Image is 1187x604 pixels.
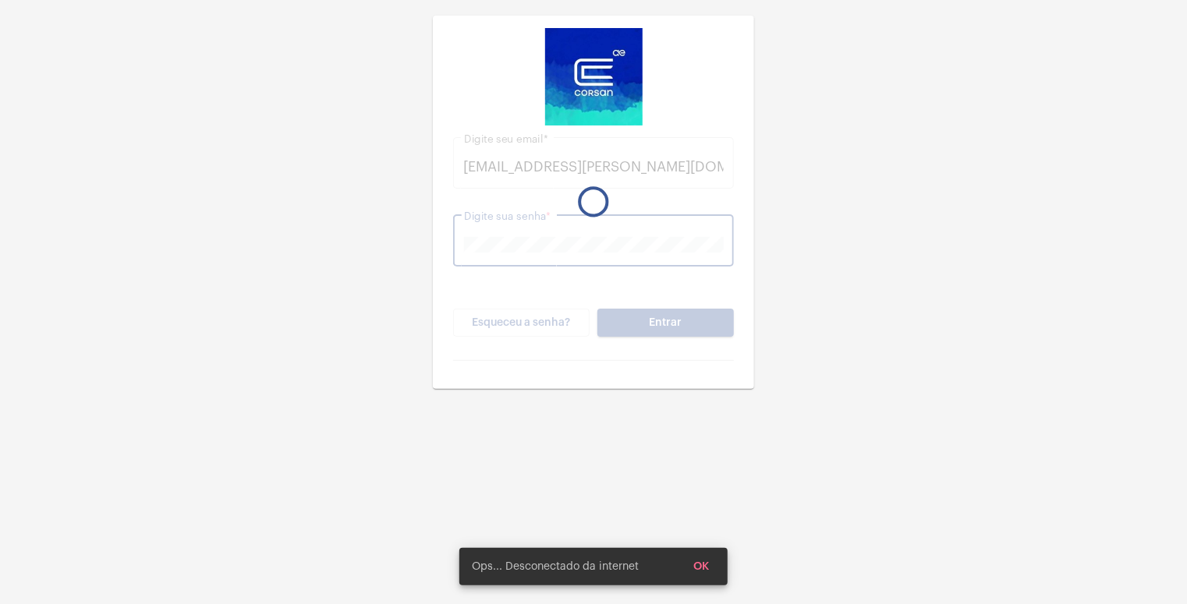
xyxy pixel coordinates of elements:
[472,559,639,574] span: Ops... Desconectado da internet
[597,309,734,337] button: Entrar
[650,317,682,328] span: Entrar
[464,159,724,175] input: Digite seu email
[545,28,643,125] img: d4669ae0-8c07-2337-4f67-34b0df7f5ae4.jpeg
[453,309,590,337] button: Esqueceu a senha?
[693,561,709,572] span: OK
[473,317,571,328] span: Esqueceu a senha?
[681,553,721,581] button: OK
